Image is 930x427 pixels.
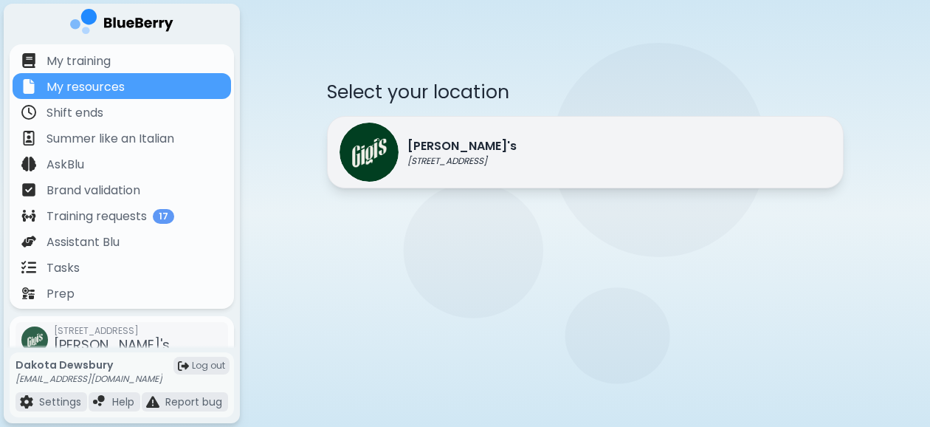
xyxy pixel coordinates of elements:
[165,395,222,409] p: Report bug
[21,208,36,223] img: file icon
[46,156,84,174] p: AskBlu
[153,209,174,224] span: 17
[21,105,36,120] img: file icon
[21,131,36,146] img: file icon
[21,79,36,94] img: file icon
[20,395,33,409] img: file icon
[46,130,174,148] p: Summer like an Italian
[112,395,134,409] p: Help
[192,360,225,372] span: Log out
[46,182,140,199] p: Brand validation
[46,233,120,251] p: Assistant Blu
[54,325,170,337] span: [STREET_ADDRESS]
[21,260,36,275] img: file icon
[15,358,162,372] p: Dakota Dewsbury
[46,104,103,122] p: Shift ends
[46,52,111,70] p: My training
[407,155,517,167] p: [STREET_ADDRESS]
[146,395,159,409] img: file icon
[21,53,36,68] img: file icon
[46,285,75,303] p: Prep
[178,361,189,372] img: logout
[21,286,36,301] img: file icon
[93,395,106,409] img: file icon
[46,208,147,225] p: Training requests
[39,395,81,409] p: Settings
[15,373,162,385] p: [EMAIL_ADDRESS][DOMAIN_NAME]
[46,78,125,96] p: My resources
[70,9,173,39] img: company logo
[54,335,170,354] span: [PERSON_NAME]'s
[21,182,36,197] img: file icon
[21,234,36,249] img: file icon
[46,259,80,277] p: Tasks
[21,327,48,353] img: company thumbnail
[21,157,36,171] img: file icon
[327,80,844,104] p: Select your location
[407,137,517,155] p: [PERSON_NAME]'s
[340,123,399,182] img: Gigi's logo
